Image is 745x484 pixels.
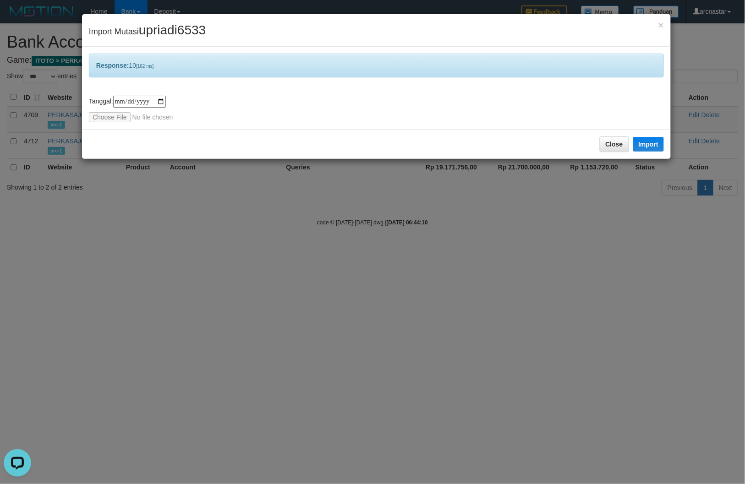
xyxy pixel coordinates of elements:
button: Close [600,136,629,152]
span: upriadi6533 [139,23,206,37]
button: Close [658,20,664,30]
span: × [658,20,664,30]
b: Response: [96,62,129,69]
div: Tanggal: [89,96,664,122]
div: 10 [89,54,664,77]
span: [162 ms] [136,64,153,69]
button: Import [633,137,664,152]
span: Import Mutasi [89,27,206,36]
button: Open LiveChat chat widget [4,4,31,31]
